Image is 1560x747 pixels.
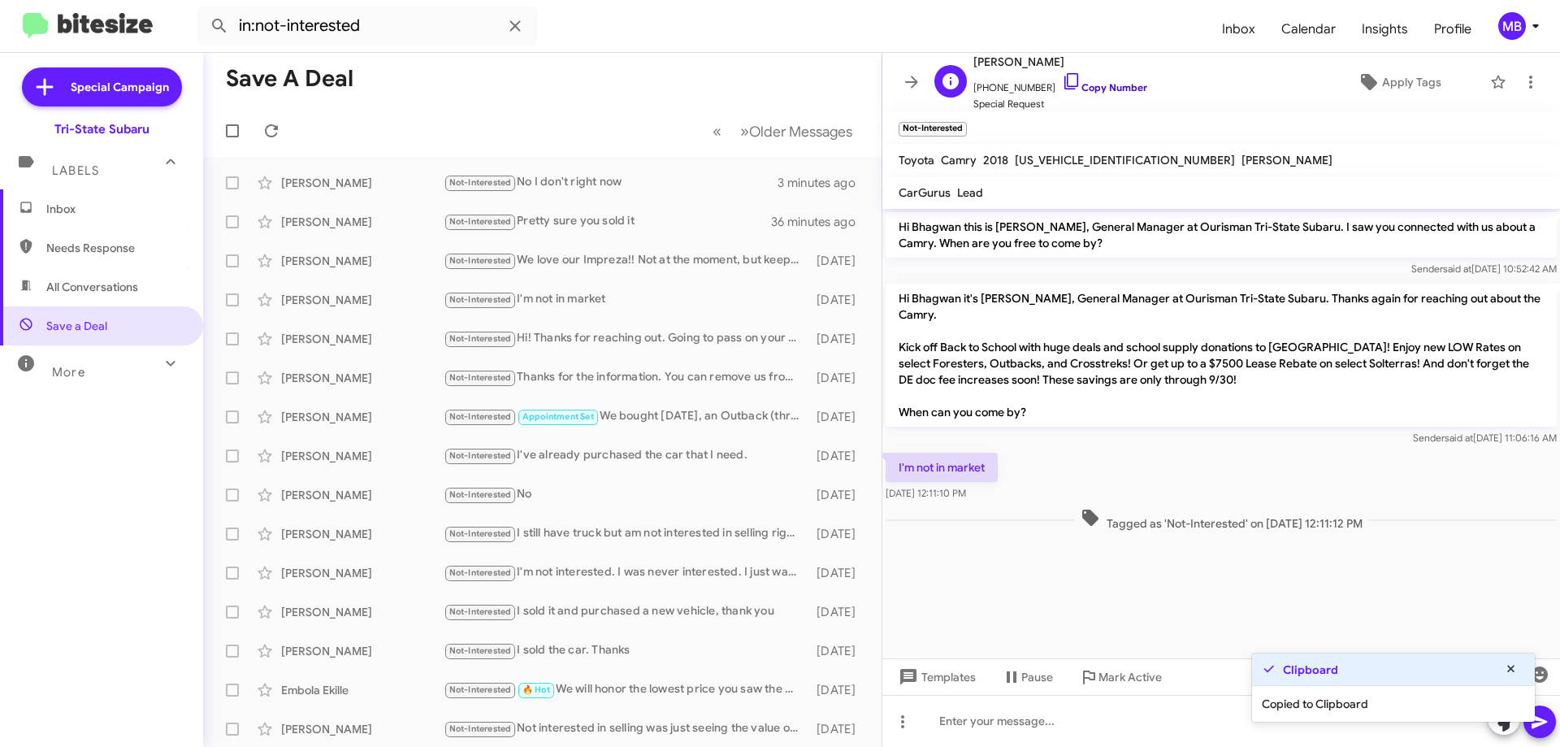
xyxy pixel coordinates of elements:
span: Sender [DATE] 11:06:16 AM [1413,432,1557,444]
div: [PERSON_NAME] [281,487,444,503]
div: No [444,485,808,504]
span: Older Messages [749,123,852,141]
div: [PERSON_NAME] [281,175,444,191]
span: [PERSON_NAME] [973,52,1147,72]
strong: Clipboard [1283,662,1338,678]
div: We will honor the lowest price you saw the market is changing daily can i schedule you [DATE] [444,680,808,699]
div: [DATE] [808,331,869,347]
span: [PERSON_NAME] [1241,153,1332,167]
div: Not interested in selling was just seeing the value of it [444,719,808,738]
a: Special Campaign [22,67,182,106]
div: [DATE] [808,682,869,698]
div: [PERSON_NAME] [281,448,444,464]
div: I sold it and purchased a new vehicle, thank you [444,602,808,621]
span: Inbox [46,201,184,217]
span: [DATE] 12:11:10 PM [886,487,966,499]
span: Appointment Set [522,411,594,422]
span: [PHONE_NUMBER] [973,72,1147,96]
div: Pretty sure you sold it [444,212,771,231]
div: [DATE] [808,526,869,542]
span: Not-Interested [449,684,512,695]
div: [PERSON_NAME] [281,292,444,308]
span: 2018 [983,153,1008,167]
span: Not-Interested [449,255,512,266]
span: Calendar [1268,6,1349,53]
span: Templates [895,662,976,692]
p: Hi Bhagwan it's [PERSON_NAME], General Manager at Ourisman Tri-State Subaru. Thanks again for rea... [886,284,1557,427]
span: Not-Interested [449,216,512,227]
button: Previous [703,115,731,148]
span: Labels [52,163,99,178]
div: [PERSON_NAME] [281,331,444,347]
span: Mark Active [1098,662,1162,692]
span: Toyota [899,153,934,167]
a: Insights [1349,6,1421,53]
a: Profile [1421,6,1484,53]
span: Not-Interested [449,450,512,461]
div: Copied to Clipboard [1252,686,1535,722]
span: Needs Response [46,240,184,256]
div: [PERSON_NAME] [281,643,444,659]
div: [DATE] [808,292,869,308]
div: Embola Ekille [281,682,444,698]
span: Sender [DATE] 10:52:42 AM [1411,263,1557,275]
div: 3 minutes ago [778,175,869,191]
div: [PERSON_NAME] [281,253,444,269]
span: Not-Interested [449,528,512,539]
div: 36 minutes ago [771,214,869,230]
div: Thanks for the information. You can remove us from the list. We purchased an Ascent [DATE]. 😀 [444,368,808,387]
div: [DATE] [808,721,869,737]
span: said at [1443,263,1471,275]
button: Pause [989,662,1066,692]
a: Inbox [1209,6,1268,53]
span: Lead [957,185,983,200]
div: I've already purchased the car that I need. [444,446,808,465]
div: [DATE] [808,643,869,659]
a: Copy Number [1062,81,1147,93]
span: Apply Tags [1382,67,1441,97]
div: I'm not interested. I was never interested. I just wanted to see how much my DECADE OLD CAR WITH ... [444,563,808,582]
span: said at [1445,432,1473,444]
div: Hi! Thanks for reaching out. Going to pass on your xc90--messaged before you had pics online and ... [444,329,808,348]
div: I sold the car. Thanks [444,641,808,660]
span: Not-Interested [449,411,512,422]
span: Pause [1021,662,1053,692]
span: Tagged as 'Not-Interested' on [DATE] 12:11:12 PM [1074,508,1369,532]
div: [DATE] [808,253,869,269]
div: [DATE] [808,409,869,425]
span: More [52,365,85,380]
div: [PERSON_NAME] [281,526,444,542]
div: [DATE] [808,604,869,620]
div: [DATE] [808,448,869,464]
span: Not-Interested [449,372,512,383]
div: I'm not in market [444,290,808,309]
div: We love our Impreza!! Not at the moment, but keep us on your contact list!! [444,251,808,270]
div: [DATE] [808,565,869,581]
nav: Page navigation example [704,115,862,148]
div: No I don't right now [444,173,778,192]
span: Not-Interested [449,489,512,500]
div: We bought [DATE], an Outback (through [PERSON_NAME]). Thanks. [444,407,808,426]
span: Not-Interested [449,294,512,305]
span: Special Campaign [71,79,169,95]
h1: Save a Deal [226,66,353,92]
button: Apply Tags [1315,67,1482,97]
span: Camry [941,153,977,167]
span: Save a Deal [46,318,107,334]
span: Not-Interested [449,177,512,188]
span: « [713,121,721,141]
span: Not-Interested [449,606,512,617]
button: MB [1484,12,1542,40]
span: Not-Interested [449,645,512,656]
span: CarGurus [899,185,951,200]
div: [PERSON_NAME] [281,370,444,386]
div: [PERSON_NAME] [281,409,444,425]
button: Templates [882,662,989,692]
button: Next [730,115,862,148]
span: All Conversations [46,279,138,295]
span: » [740,121,749,141]
div: [DATE] [808,487,869,503]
